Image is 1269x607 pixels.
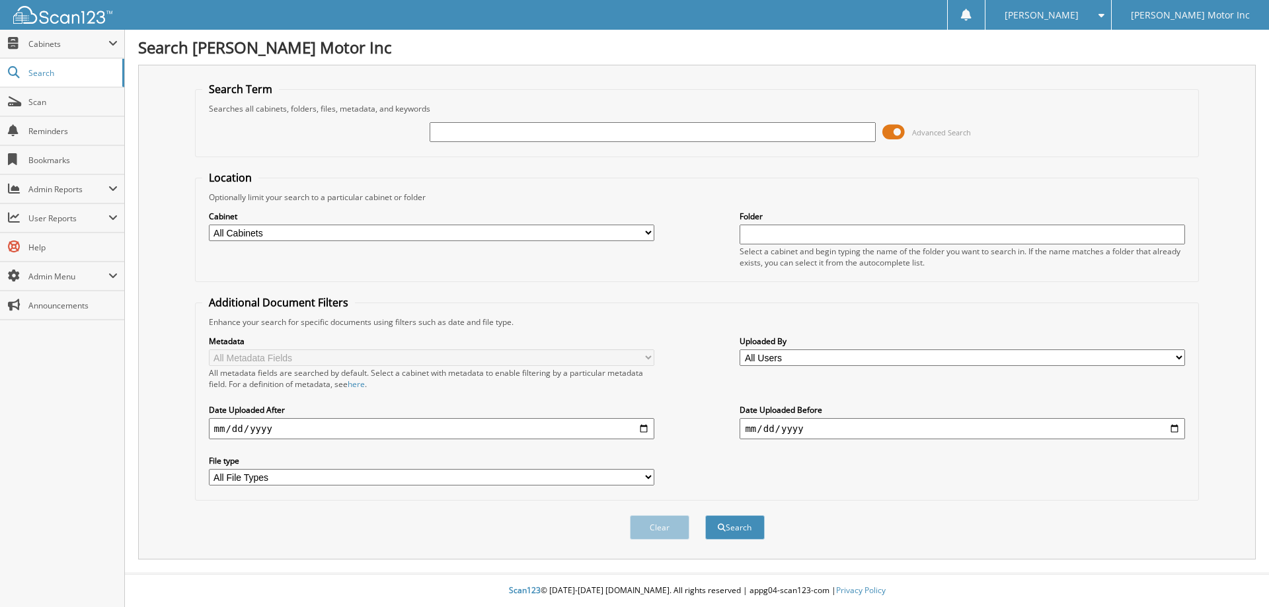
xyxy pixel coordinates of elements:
[202,192,1192,203] div: Optionally limit your search to a particular cabinet or folder
[509,585,541,596] span: Scan123
[125,575,1269,607] div: © [DATE]-[DATE] [DOMAIN_NAME]. All rights reserved | appg04-scan123-com |
[836,585,886,596] a: Privacy Policy
[28,300,118,311] span: Announcements
[28,38,108,50] span: Cabinets
[740,404,1185,415] label: Date Uploaded Before
[209,211,654,222] label: Cabinet
[28,67,116,79] span: Search
[28,271,108,282] span: Admin Menu
[28,155,118,166] span: Bookmarks
[209,404,654,415] label: Date Uploaded After
[28,125,118,137] span: Reminders
[202,316,1192,328] div: Enhance your search for specific documents using filters such as date and file type.
[138,36,1256,58] h1: Search [PERSON_NAME] Motor Inc
[28,96,118,108] span: Scan
[28,242,118,253] span: Help
[28,213,108,224] span: User Reports
[740,211,1185,222] label: Folder
[1005,11,1079,19] span: [PERSON_NAME]
[740,336,1185,347] label: Uploaded By
[209,367,654,390] div: All metadata fields are searched by default. Select a cabinet with metadata to enable filtering b...
[202,295,355,310] legend: Additional Document Filters
[202,82,279,96] legend: Search Term
[630,515,689,540] button: Clear
[912,127,971,137] span: Advanced Search
[740,418,1185,439] input: end
[28,184,108,195] span: Admin Reports
[1131,11,1250,19] span: [PERSON_NAME] Motor Inc
[209,455,654,466] label: File type
[209,336,654,347] label: Metadata
[740,246,1185,268] div: Select a cabinet and begin typing the name of the folder you want to search in. If the name match...
[705,515,765,540] button: Search
[202,103,1192,114] div: Searches all cabinets, folders, files, metadata, and keywords
[348,378,365,390] a: here
[13,6,112,24] img: scan123-logo-white.svg
[202,170,258,185] legend: Location
[209,418,654,439] input: start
